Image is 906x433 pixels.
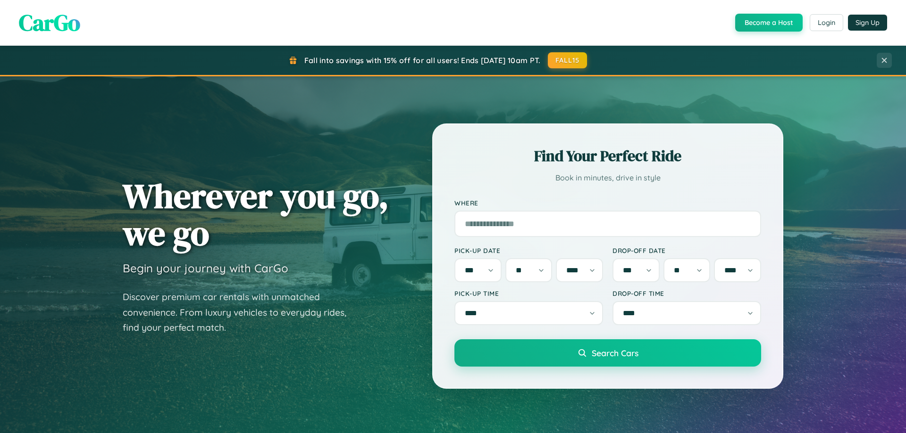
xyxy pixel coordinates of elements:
button: FALL15 [548,52,587,68]
button: Become a Host [735,14,803,32]
h3: Begin your journey with CarGo [123,261,288,275]
label: Drop-off Time [612,289,761,297]
p: Book in minutes, drive in style [454,171,761,185]
span: Fall into savings with 15% off for all users! Ends [DATE] 10am PT. [304,56,541,65]
label: Pick-up Date [454,246,603,254]
button: Search Cars [454,339,761,367]
button: Login [810,14,843,31]
p: Discover premium car rentals with unmatched convenience. From luxury vehicles to everyday rides, ... [123,289,359,335]
span: CarGo [19,7,80,38]
label: Pick-up Time [454,289,603,297]
h2: Find Your Perfect Ride [454,146,761,166]
button: Sign Up [848,15,887,31]
label: Where [454,199,761,207]
h1: Wherever you go, we go [123,177,389,252]
span: Search Cars [592,348,638,358]
label: Drop-off Date [612,246,761,254]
